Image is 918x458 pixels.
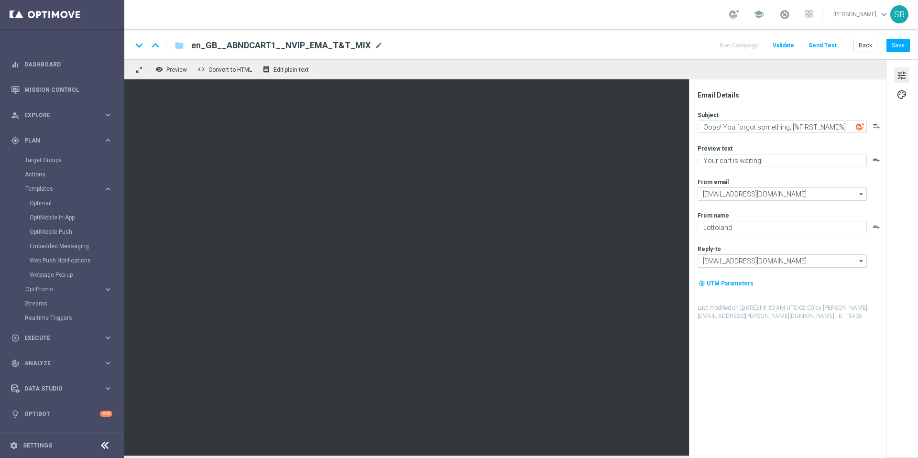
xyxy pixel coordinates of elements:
[11,61,113,68] button: equalizer Dashboard
[208,66,252,73] span: Convert to HTML
[25,286,94,292] span: OptiPromo
[100,411,112,417] div: +10
[175,40,184,51] i: folder
[103,110,112,120] i: keyboard_arrow_right
[24,52,112,77] a: Dashboard
[24,386,103,392] span: Data Studio
[11,410,113,418] button: lightbulb Optibot +10
[25,296,123,311] div: Streams
[698,111,719,119] label: Subject
[11,401,112,426] div: Optibot
[30,225,123,239] div: OptiMobile Push
[25,153,123,167] div: Target Groups
[132,38,146,53] i: keyboard_arrow_down
[873,156,880,164] button: playlist_add
[857,255,866,267] i: arrow_drop_down
[153,63,191,76] button: remove_red_eye Preview
[103,333,112,342] i: keyboard_arrow_right
[30,228,99,236] a: OptiMobile Push
[834,313,862,319] span: | ID: 15435
[698,304,885,320] label: Last modified on [DATE] at 9:30 AM UTC-02:00 by [PERSON_NAME][EMAIL_ADDRESS][PERSON_NAME][DOMAIN_...
[832,7,890,22] a: [PERSON_NAME]keyboard_arrow_down
[30,242,99,250] a: Embedded Messaging
[11,334,103,342] div: Execute
[30,271,99,279] a: Webpage Pop-up
[773,42,794,49] span: Validate
[698,245,721,253] label: Reply-to
[24,401,100,426] a: Optibot
[11,385,113,393] button: Data Studio keyboard_arrow_right
[25,314,99,322] a: Realtime Triggers
[30,268,123,282] div: Webpage Pop-up
[11,86,113,94] button: Mission Control
[25,282,123,296] div: OptiPromo
[30,257,99,264] a: Web Push Notifications
[25,167,123,182] div: Actions
[11,137,113,144] div: gps_fixed Plan keyboard_arrow_right
[698,145,732,153] label: Preview text
[11,52,112,77] div: Dashboard
[11,410,20,418] i: lightbulb
[103,185,112,194] i: keyboard_arrow_right
[896,69,907,82] span: tune
[698,187,867,201] input: Select
[754,9,764,20] span: school
[260,63,313,76] button: receipt Edit plain text
[30,196,123,210] div: Optimail
[11,111,103,120] div: Explore
[698,254,867,268] input: Select
[24,112,103,118] span: Explore
[11,111,20,120] i: person_search
[103,384,112,393] i: keyboard_arrow_right
[25,185,113,193] button: Templates keyboard_arrow_right
[25,182,123,282] div: Templates
[30,199,99,207] a: Optimail
[103,136,112,145] i: keyboard_arrow_right
[25,285,113,293] button: OptiPromo keyboard_arrow_right
[873,223,880,230] button: playlist_add
[148,38,163,53] i: keyboard_arrow_up
[197,65,205,73] span: code
[30,253,123,268] div: Web Push Notifications
[886,39,910,52] button: Save
[24,335,103,341] span: Execute
[873,122,880,130] button: playlist_add
[25,286,103,292] div: OptiPromo
[896,88,907,101] span: palette
[273,66,309,73] span: Edit plain text
[24,138,103,143] span: Plan
[11,111,113,119] button: person_search Explore keyboard_arrow_right
[23,443,52,448] a: Settings
[103,359,112,368] i: keyboard_arrow_right
[24,360,103,366] span: Analyze
[894,67,909,83] button: tune
[853,39,877,52] button: Back
[11,334,20,342] i: play_circle_outline
[262,65,270,73] i: receipt
[11,334,113,342] button: play_circle_outline Execute keyboard_arrow_right
[11,360,113,367] button: track_changes Analyze keyboard_arrow_right
[25,311,123,325] div: Realtime Triggers
[11,136,103,145] div: Plan
[30,210,123,225] div: OptiMobile In-App
[155,65,163,73] i: remove_red_eye
[11,77,112,102] div: Mission Control
[11,359,103,368] div: Analyze
[103,285,112,294] i: keyboard_arrow_right
[11,60,20,69] i: equalizer
[25,171,99,178] a: Actions
[374,41,383,50] span: mode_edit
[24,77,112,102] a: Mission Control
[10,441,18,450] i: settings
[11,359,20,368] i: track_changes
[698,212,729,219] label: From name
